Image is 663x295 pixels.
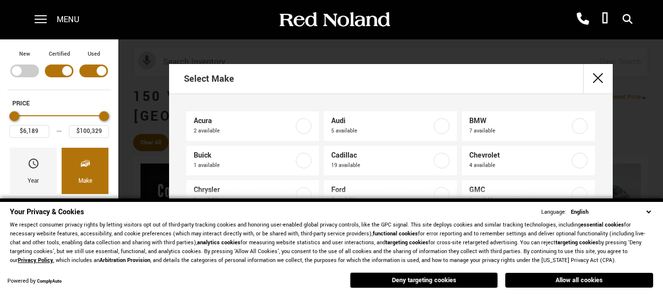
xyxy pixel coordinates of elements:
[331,151,432,161] span: Cadillac
[28,155,39,176] span: Year
[331,195,432,205] span: 7 available
[9,108,109,138] div: Price
[331,126,432,136] span: 5 available
[9,111,19,121] div: Minimum Price
[194,126,294,136] span: 2 available
[9,125,49,138] input: Minimum
[19,49,30,59] label: New
[505,273,653,288] button: Allow all cookies
[49,49,70,59] label: Certified
[10,221,653,265] p: We respect consumer privacy rights by letting visitors opt out of third-party tracking cookies an...
[10,148,57,194] div: YearYear
[194,185,294,195] span: Chrysler
[28,176,39,187] div: Year
[186,111,319,141] a: Acura2 available
[194,116,294,126] span: Acura
[278,11,391,29] img: Red Noland Auto Group
[469,116,570,126] span: BMW
[324,146,457,175] a: Cadillac19 available
[7,278,62,285] div: Powered by
[10,207,84,217] span: Your Privacy & Cookies
[385,239,428,246] strong: targeting cookies
[186,146,319,175] a: Buick1 available
[331,185,432,195] span: Ford
[331,161,432,170] span: 19 available
[7,49,111,90] div: Filter by Vehicle Type
[78,176,92,187] div: Make
[186,180,319,210] a: Chrysler1 available
[469,195,570,205] span: 6 available
[99,111,109,121] div: Maximum Price
[469,185,570,195] span: GMC
[324,111,457,141] a: Audi5 available
[469,151,570,161] span: Chevrolet
[184,65,234,93] h2: Select Make
[373,230,418,237] strong: functional cookies
[462,111,595,141] a: BMW7 available
[462,146,595,175] a: Chevrolet4 available
[568,207,653,217] select: Language Select
[18,257,53,264] a: Privacy Policy
[197,239,241,246] strong: analytics cookies
[469,161,570,170] span: 4 available
[37,278,62,285] a: ComplyAuto
[324,180,457,210] a: Ford7 available
[541,209,566,215] div: Language:
[583,64,613,94] button: close
[62,148,108,194] div: MakeMake
[79,155,91,176] span: Make
[100,257,150,264] strong: Arbitration Provision
[194,195,294,205] span: 1 available
[581,221,624,229] strong: essential cookies
[556,239,598,246] strong: targeting cookies
[194,161,294,170] span: 1 available
[462,180,595,210] a: GMC6 available
[12,99,106,108] h5: Price
[194,151,294,161] span: Buick
[69,125,109,138] input: Maximum
[469,126,570,136] span: 7 available
[88,49,100,59] label: Used
[331,116,432,126] span: Audi
[350,272,498,288] button: Deny targeting cookies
